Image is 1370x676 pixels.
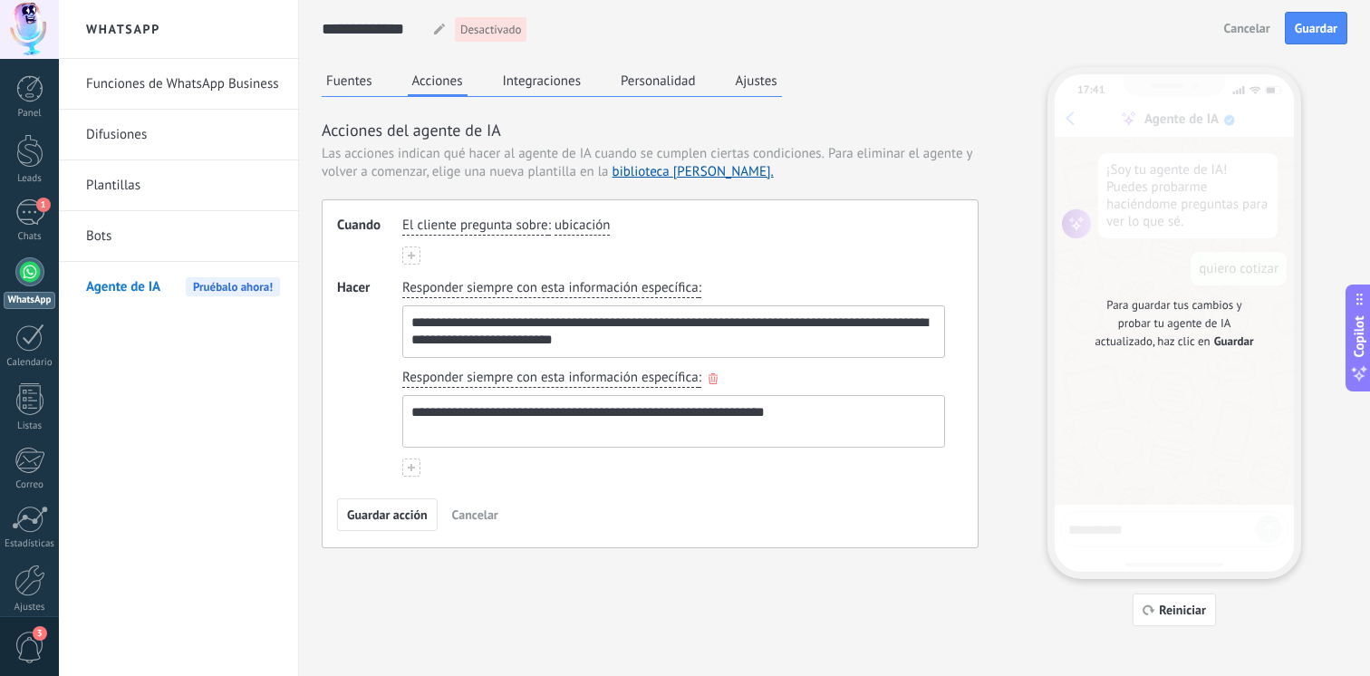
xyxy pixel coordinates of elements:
span: : [548,217,551,236]
span: Hacer [337,279,402,477]
button: ubicación [555,217,610,236]
a: Funciones de WhatsApp Business [86,59,280,110]
span: ubicación [555,217,610,235]
div: Estadísticas [4,538,56,550]
span: Cuando [337,217,402,265]
button: El cliente pregunta sobre [402,217,548,236]
button: Cancelar [1216,14,1278,42]
span: 3 [33,626,47,641]
h3: Acciones del agente de IA [322,119,979,141]
button: Responder siempre con esta información específica [402,369,699,388]
span: Agente de IA [86,262,160,313]
div: Correo [4,479,56,491]
button: Acciones [408,67,468,97]
button: Responder siempre con esta información específica [402,279,699,298]
a: Plantillas [86,160,280,211]
button: Guardar acción [337,498,438,531]
span: Guardar [1214,333,1254,351]
button: Reiniciar [1133,594,1216,626]
button: Personalidad [616,67,700,94]
button: Ajustes [731,67,782,94]
span: Guardar acción [347,508,428,521]
button: Integraciones [498,67,586,94]
button: Cancelar [444,501,507,528]
div: WhatsApp [4,292,55,309]
a: biblioteca [PERSON_NAME]. [613,163,774,180]
li: Agente de IA [59,262,298,312]
span: El cliente pregunta sobre [402,217,548,235]
span: Cancelar [1224,22,1270,34]
span: Para eliminar el agente y volver a comenzar, elige una nueva plantilla en la [322,145,972,180]
li: Plantillas [59,160,298,211]
div: Calendario [4,357,56,369]
span: Pruébalo ahora! [186,277,280,296]
button: Guardar [1285,12,1347,44]
span: : [699,279,701,298]
span: Guardar [1295,22,1337,34]
div: Chats [4,231,56,243]
span: : [699,369,701,388]
span: Copilot [1350,316,1368,358]
span: 1 [36,198,51,212]
div: Listas [4,420,56,432]
button: Fuentes [322,67,377,94]
span: Responder siempre con esta información específica [402,369,699,387]
a: Difusiones [86,110,280,160]
span: Responder siempre con esta información específica [402,279,699,297]
span: Para guardar tus cambios y probar tu agente de IA actualizado, haz clic en [1095,297,1241,349]
div: Ajustes [4,602,56,613]
li: Difusiones [59,110,298,160]
a: Bots [86,211,280,262]
li: Funciones de WhatsApp Business [59,59,298,110]
li: Bots [59,211,298,262]
a: Agente de IA Pruébalo ahora! [86,262,280,313]
div: Leads [4,173,56,185]
span: Reiniciar [1159,604,1206,616]
span: Cancelar [452,508,498,521]
span: Desactivado [460,21,521,39]
div: Panel [4,108,56,120]
span: Las acciones indican qué hacer al agente de IA cuando se cumplen ciertas condiciones. [322,145,825,163]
